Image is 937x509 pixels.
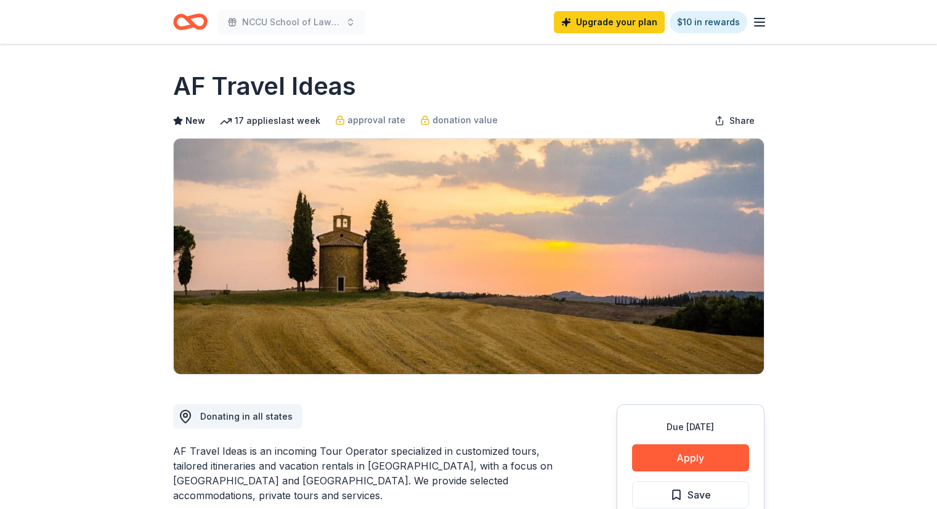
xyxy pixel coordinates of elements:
img: Image for AF Travel Ideas [174,139,764,374]
span: donation value [432,113,498,128]
button: Share [705,108,765,133]
a: Home [173,7,208,36]
button: Apply [632,444,749,471]
span: Donating in all states [200,411,293,421]
span: Save [688,487,711,503]
h1: AF Travel Ideas [173,69,356,104]
button: NCCU School of Law Class of 2005 Mixer [217,10,365,35]
div: Due [DATE] [632,420,749,434]
span: NCCU School of Law Class of 2005 Mixer [242,15,341,30]
a: $10 in rewards [670,11,747,33]
a: donation value [420,113,498,128]
div: 17 applies last week [220,113,320,128]
span: Share [729,113,755,128]
span: New [185,113,205,128]
div: AF Travel Ideas is an incoming Tour Operator specialized in customized tours, tailored itinerarie... [173,444,558,503]
a: Upgrade your plan [554,11,665,33]
button: Save [632,481,749,508]
a: approval rate [335,113,405,128]
span: approval rate [347,113,405,128]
